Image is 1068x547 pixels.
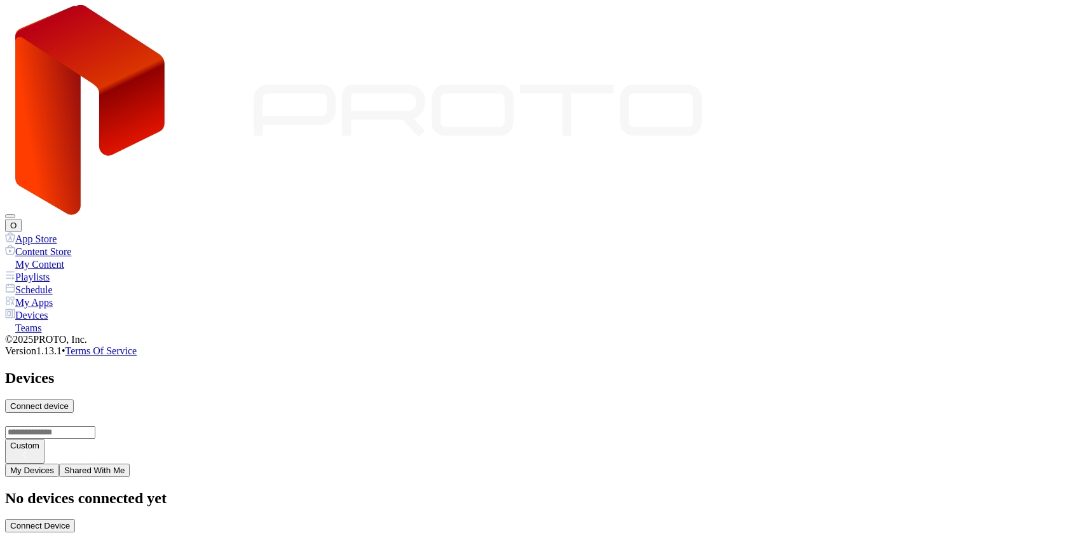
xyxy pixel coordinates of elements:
[5,399,74,413] button: Connect device
[5,283,1063,296] a: Schedule
[5,270,1063,283] a: Playlists
[5,334,1063,345] div: © 2025 PROTO, Inc.
[5,370,1063,387] h2: Devices
[5,519,75,532] button: Connect Device
[5,219,22,232] button: O
[10,441,39,450] div: Custom
[10,521,70,530] div: Connect Device
[5,308,1063,321] a: Devices
[5,490,1063,507] h2: No devices connected yet
[5,258,1063,270] a: My Content
[59,464,130,477] button: Shared With Me
[5,245,1063,258] a: Content Store
[5,232,1063,245] a: App Store
[10,401,69,411] div: Connect device
[5,439,44,464] button: Custom
[5,464,59,477] button: My Devices
[5,321,1063,334] a: Teams
[5,345,65,356] span: Version 1.13.1 •
[65,345,137,356] a: Terms Of Service
[5,296,1063,308] a: My Apps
